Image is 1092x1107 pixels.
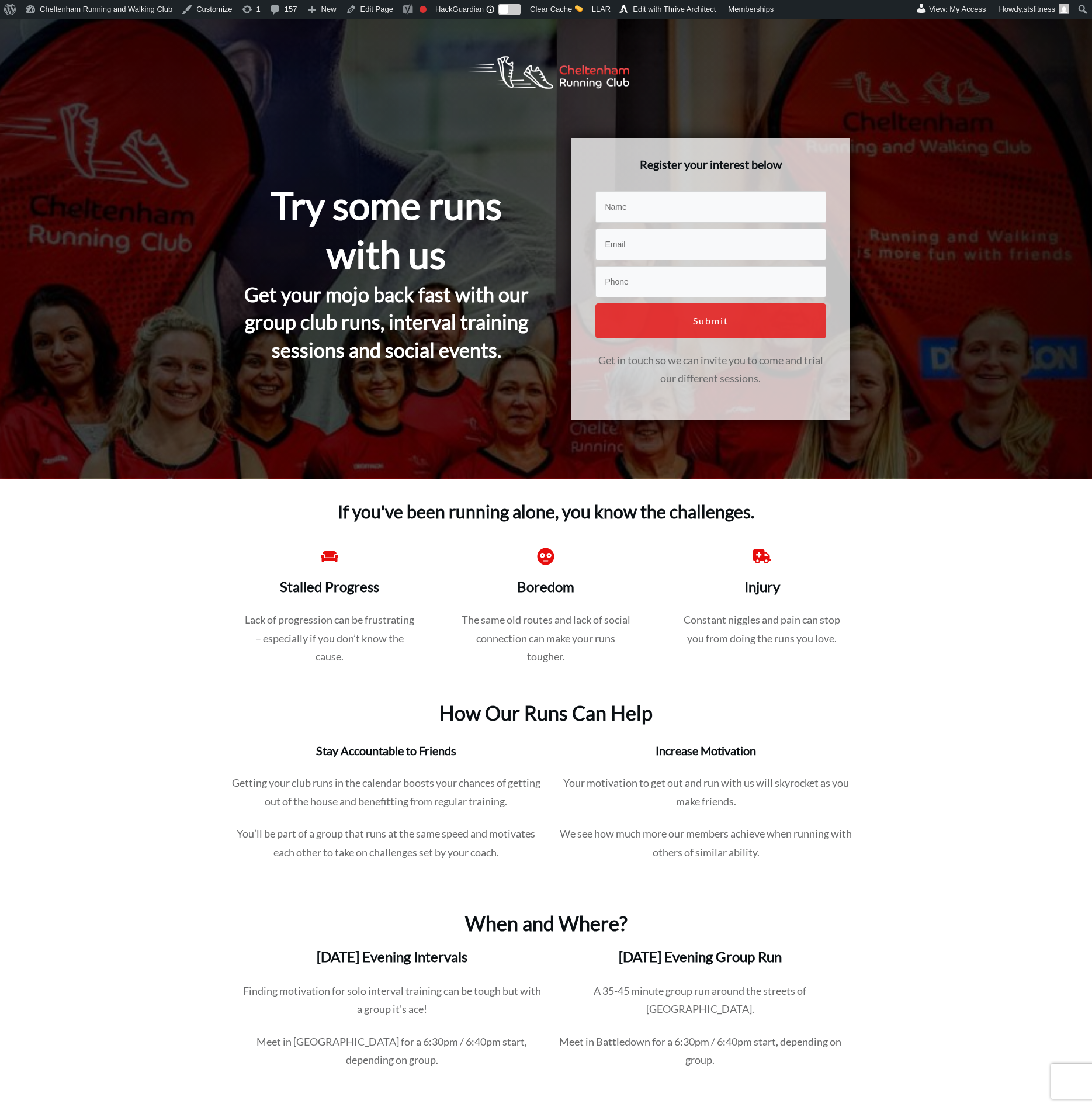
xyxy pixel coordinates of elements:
a: Submit [595,303,826,338]
h1: Try some runs with us [231,181,542,279]
div: Focus keyphrase not set [420,6,427,13]
h4: Increase Motivation [551,742,861,773]
p: The same old routes and lack of social connection can make your runs tougher. [459,611,633,680]
span: Clear Cache [530,5,572,13]
h3: [DATE] Evening Group Run [551,947,850,981]
p: Constant niggles and pain can stop you from doing the runs you love. [675,611,850,662]
p: We see how much more our members achieve when running with others of similar ability. [551,825,861,876]
h4: Get your mojo back fast with our group club runs, interval training sessions and social events. [231,281,542,378]
input: Name [595,191,826,223]
h4: If you've been running alone, you know the challenges. [313,488,780,524]
h3: Injury [675,577,850,599]
h2: How Our Runs Can Help [231,699,861,727]
p: A 35-45 minute group run around the streets of [GEOGRAPHIC_DATA]. [551,982,850,1033]
p: Meet in [GEOGRAPHIC_DATA] for a 6:30pm / 6:40pm start, depending on group. [243,1033,542,1084]
h3: [DATE] Evening Intervals [243,947,542,981]
p: Your motivation to get out and run with us will skyrocket as you make friends. [551,774,861,825]
p: Getting your club runs in the calendar boosts your chances of getting out of the house and benefi... [231,774,542,825]
p: Get in touch so we can invite you to come and trial our different sessions. [595,351,826,402]
h3: Boredom [459,577,634,599]
p: Finding motivation for solo interval training can be tough but with a group it's ace! [243,982,542,1033]
input: Phone [595,266,826,297]
img: CRC Lanscape White Logo [455,42,637,103]
span: stsfitness [1024,5,1055,13]
h4: Register your interest below [595,156,826,172]
p: Meet in Battledown for a 6:30pm / 6:40pm start, depending on group. [551,1033,850,1084]
h2: When and Where? [243,909,850,938]
p: Lack of progression can be frustrating – especially if you don’t know the cause. [243,611,417,680]
p: You’ll be part of a group that runs at the same speed and motivates each other to take on challen... [231,825,542,876]
h3: Stalled Progress [242,577,418,599]
img: 🧽 [575,5,583,12]
span: Submit [606,315,815,326]
h4: Stay Accountable to Friends [231,742,542,773]
input: Email [595,229,826,260]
